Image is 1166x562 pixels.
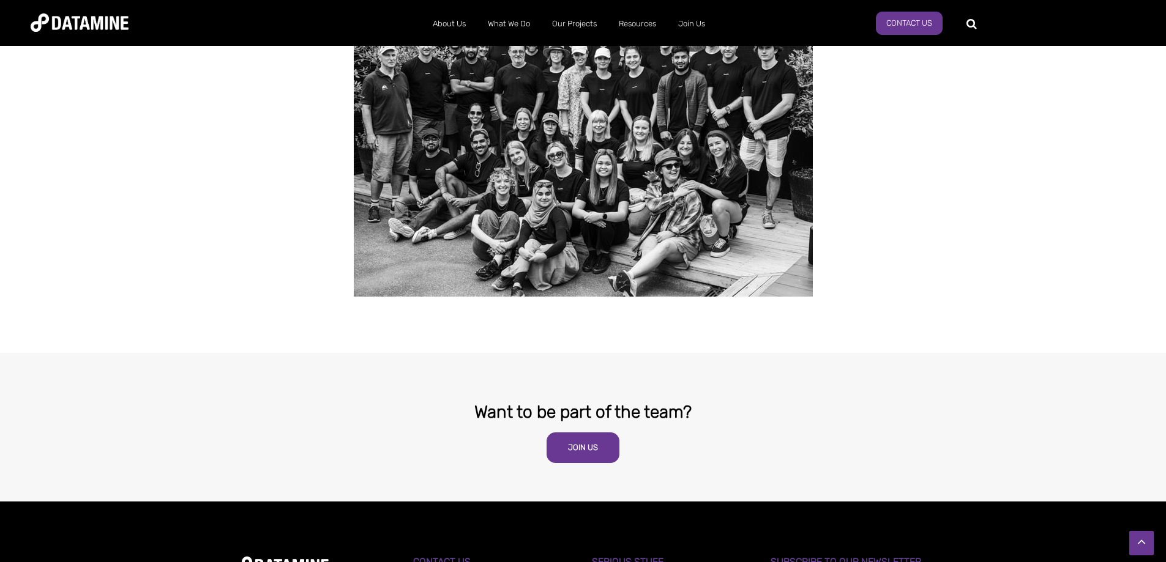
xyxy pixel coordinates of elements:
span: Want to be part of the team? [474,402,692,422]
img: Datamine [31,13,129,32]
a: About Us [422,8,477,40]
a: Join Us [547,432,619,463]
a: Join Us [667,8,716,40]
a: Our Projects [541,8,608,40]
a: Contact Us [876,12,943,35]
a: What We Do [477,8,541,40]
a: Resources [608,8,667,40]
